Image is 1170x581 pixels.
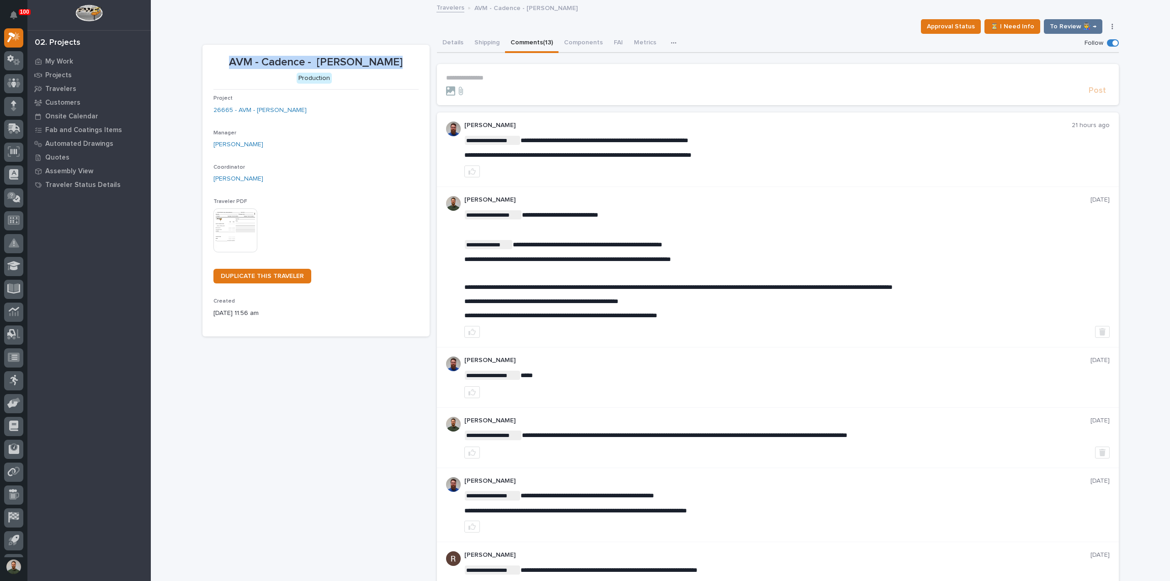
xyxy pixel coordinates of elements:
img: AATXAJw4slNr5ea0WduZQVIpKGhdapBAGQ9xVsOeEvl5=s96-c [446,417,461,432]
a: Travelers [436,2,464,12]
a: Assembly View [27,164,151,178]
p: 100 [20,9,29,15]
p: Projects [45,71,72,80]
button: ⏳ I Need Info [984,19,1040,34]
p: My Work [45,58,73,66]
div: Notifications100 [11,11,23,26]
a: Projects [27,68,151,82]
img: 6hTokn1ETDGPf9BPokIQ [446,357,461,371]
p: [PERSON_NAME] [464,122,1072,129]
button: Details [437,34,469,53]
p: 21 hours ago [1072,122,1110,129]
p: [DATE] [1090,551,1110,559]
p: Onsite Calendar [45,112,98,121]
a: Traveler Status Details [27,178,151,192]
p: Automated Drawings [45,140,113,148]
p: [DATE] [1090,357,1110,364]
p: [DATE] 11:56 am [213,309,419,318]
p: Customers [45,99,80,107]
span: Traveler PDF [213,199,247,204]
p: [DATE] [1090,196,1110,204]
img: 6hTokn1ETDGPf9BPokIQ [446,122,461,136]
p: [PERSON_NAME] [464,357,1090,364]
p: [DATE] [1090,417,1110,425]
p: [PERSON_NAME] [464,196,1090,204]
img: AATXAJzQ1Gz112k1-eEngwrIHvmFm-wfF_dy1drktBUI=s96-c [446,551,461,566]
p: [PERSON_NAME] [464,551,1090,559]
a: Travelers [27,82,151,96]
span: Project [213,96,233,101]
a: DUPLICATE THIS TRAVELER [213,269,311,283]
p: Fab and Coatings Items [45,126,122,134]
span: Approval Status [927,21,975,32]
span: To Review 👨‍🏭 → [1050,21,1096,32]
a: My Work [27,54,151,68]
button: Notifications [4,5,23,25]
button: To Review 👨‍🏭 → [1044,19,1102,34]
button: Comments (13) [505,34,558,53]
button: Delete post [1095,447,1110,458]
button: like this post [464,326,480,338]
p: [PERSON_NAME] [464,477,1090,485]
button: users-avatar [4,557,23,576]
a: 26665 - AVM - [PERSON_NAME] [213,106,307,115]
div: Production [297,73,332,84]
button: like this post [464,386,480,398]
img: Workspace Logo [75,5,102,21]
button: like this post [464,165,480,177]
span: ⏳ I Need Info [990,21,1034,32]
button: Metrics [628,34,662,53]
button: FAI [608,34,628,53]
p: Travelers [45,85,76,93]
p: [PERSON_NAME] [464,417,1090,425]
p: AVM - Cadence - [PERSON_NAME] [213,56,419,69]
a: Fab and Coatings Items [27,123,151,137]
a: [PERSON_NAME] [213,174,263,184]
button: like this post [464,521,480,533]
button: Delete post [1095,326,1110,338]
p: Assembly View [45,167,93,176]
button: Shipping [469,34,505,53]
a: Quotes [27,150,151,164]
a: Onsite Calendar [27,109,151,123]
a: Customers [27,96,151,109]
button: Post [1085,85,1110,96]
button: like this post [464,447,480,458]
img: 6hTokn1ETDGPf9BPokIQ [446,477,461,492]
button: Approval Status [921,19,981,34]
a: Automated Drawings [27,137,151,150]
span: Manager [213,130,236,136]
p: Follow [1085,39,1103,47]
span: DUPLICATE THIS TRAVELER [221,273,304,279]
button: Components [558,34,608,53]
p: [DATE] [1090,477,1110,485]
p: Traveler Status Details [45,181,121,189]
span: Post [1089,85,1106,96]
a: [PERSON_NAME] [213,140,263,149]
span: Created [213,298,235,304]
p: AVM - Cadence - [PERSON_NAME] [474,2,578,12]
img: AATXAJw4slNr5ea0WduZQVIpKGhdapBAGQ9xVsOeEvl5=s96-c [446,196,461,211]
p: Quotes [45,154,69,162]
span: Coordinator [213,165,245,170]
div: 02. Projects [35,38,80,48]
